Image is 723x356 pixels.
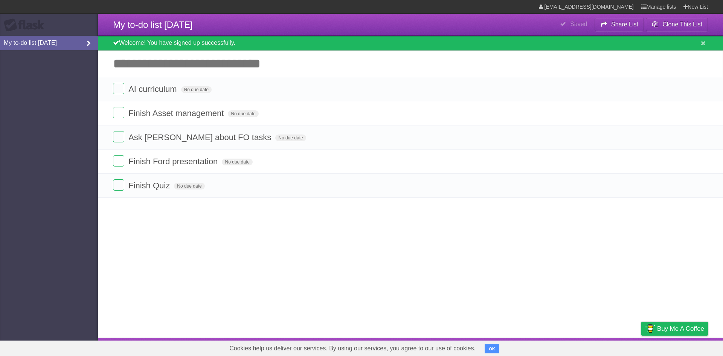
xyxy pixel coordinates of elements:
label: Done [113,131,124,142]
div: Flask [4,18,49,32]
button: Share List [595,18,644,31]
label: Done [113,107,124,118]
span: No due date [174,183,204,189]
span: Finish Asset management [128,108,226,118]
label: Done [113,155,124,167]
span: Finish Ford presentation [128,157,220,166]
span: Cookies help us deliver our services. By using our services, you agree to our use of cookies. [222,341,483,356]
b: Clone This List [662,21,702,28]
div: Welcome! You have signed up successfully. [98,36,723,50]
span: No due date [275,134,306,141]
a: Privacy [631,340,651,354]
span: Ask [PERSON_NAME] about FO tasks [128,133,273,142]
a: Suggest a feature [660,340,708,354]
img: Buy me a coffee [645,322,655,335]
label: Done [113,83,124,94]
a: Terms [606,340,622,354]
label: Done [113,179,124,191]
span: No due date [222,159,252,165]
b: Saved [570,21,587,27]
a: About [541,340,557,354]
span: My to-do list [DATE] [113,20,193,30]
a: Buy me a coffee [641,322,708,336]
span: No due date [228,110,258,117]
button: OK [485,344,499,353]
span: Buy me a coffee [657,322,704,335]
button: Clone This List [646,18,708,31]
span: No due date [181,86,212,93]
span: Finish Quiz [128,181,172,190]
b: Share List [611,21,638,28]
a: Developers [566,340,596,354]
span: AI curriculum [128,84,178,94]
